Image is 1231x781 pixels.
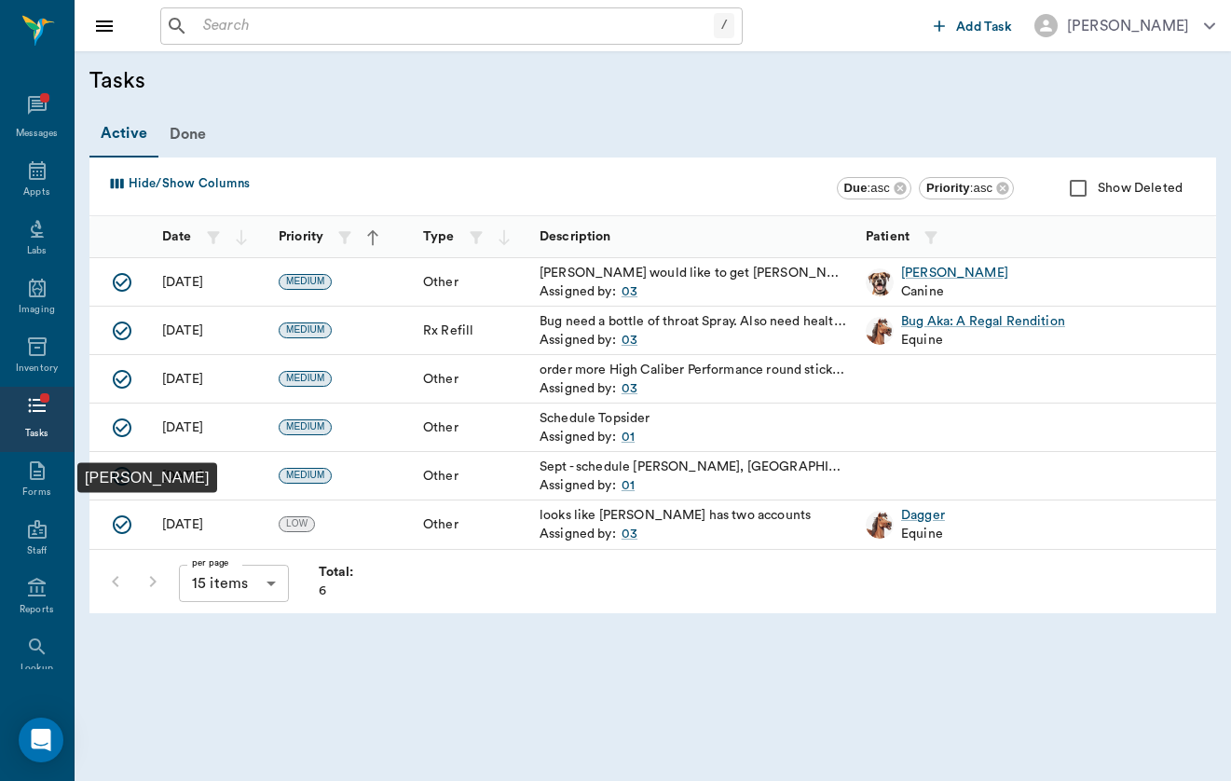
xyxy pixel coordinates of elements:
[19,718,63,762] div: Open Intercom Messenger
[423,418,458,437] span: Other
[16,362,58,376] div: Inventory
[162,273,203,292] div: 09/22/25
[540,312,847,331] div: Bug need a bottle of throat Spray. Also need health cert for Fall classic at end of month
[926,8,1019,43] button: Add Task
[20,603,54,617] div: Reports
[103,312,141,349] button: Mark Done
[25,427,48,441] div: Tasks
[423,322,473,340] span: Rx Refill
[866,230,910,243] strong: Patient
[622,282,637,301] a: 03
[103,506,141,543] button: Mark Done
[423,370,458,389] span: Other
[540,264,847,282] div: [PERSON_NAME] would like to get [PERSON_NAME] on your schedule for laser and acupuncture.
[103,458,141,495] button: Mark Done
[622,525,637,543] a: 03
[27,244,47,258] div: Labs
[919,177,1014,199] div: Priority:asc
[540,428,616,446] p: Assigned by:
[19,303,55,317] div: Imaging
[926,181,992,195] span: : asc
[844,181,868,195] b: Due
[901,312,1065,331] a: Bug Aka: A Regal Rendition
[901,506,945,525] a: Dagger
[319,566,354,579] strong: Total:
[926,181,970,195] b: Priority
[714,13,734,38] div: /
[540,282,616,301] p: Assigned by:
[280,323,331,336] span: MEDIUM
[540,379,616,398] p: Assigned by:
[86,7,123,45] button: Close drawer
[540,361,847,379] div: order more High Caliber Performance round stickers
[179,565,289,602] div: 15 items
[901,264,1008,282] a: [PERSON_NAME]
[280,469,331,482] span: MEDIUM
[901,331,1065,349] p: Equine
[16,127,59,141] div: Messages
[1067,15,1189,37] div: [PERSON_NAME]
[162,515,203,534] div: 09/08/25
[540,458,847,476] div: Sept - schedule [PERSON_NAME], [GEOGRAPHIC_DATA]
[103,409,141,446] button: Mark Done
[319,563,354,600] div: 6
[540,506,847,525] div: looks like [PERSON_NAME] has two accounts
[280,420,331,433] span: MEDIUM
[27,544,47,558] div: Staff
[866,268,894,296] img: Profile Image
[158,112,218,157] div: Done
[866,511,894,539] img: Profile Image
[103,361,141,398] button: Mark Done
[280,275,331,288] span: MEDIUM
[23,185,49,199] div: Appts
[844,181,890,195] span: : asc
[423,230,455,243] strong: Type
[622,379,637,398] a: 03
[540,525,616,543] p: Assigned by:
[162,322,203,340] div: 09/11/25
[622,428,635,446] a: 01
[162,230,192,243] strong: Date
[279,230,323,243] strong: Priority
[1059,169,1183,208] div: Show Deleted
[196,13,714,39] input: Search
[162,370,203,389] div: 09/08/25
[540,409,847,428] div: Schedule Topsider
[280,372,331,385] span: MEDIUM
[89,66,579,96] h5: Tasks
[901,282,1008,301] p: Canine
[77,463,217,493] div: [PERSON_NAME]
[837,177,911,199] div: Due:asc
[901,525,945,543] p: Equine
[89,111,158,158] div: Active
[622,476,635,495] a: 01
[622,331,637,349] a: 03
[22,486,50,500] div: Forms
[280,517,314,530] span: LOW
[103,264,141,301] button: Mark Done
[540,331,616,349] p: Assigned by:
[423,467,458,486] span: Other
[540,476,616,495] p: Assigned by:
[192,556,229,569] label: per page
[423,273,458,292] span: Other
[540,230,611,243] strong: Description
[1019,8,1230,43] button: [PERSON_NAME]
[866,317,894,345] img: Profile Image
[162,418,203,437] div: 08/14/25
[102,169,254,199] button: Select columns
[423,515,458,534] span: Other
